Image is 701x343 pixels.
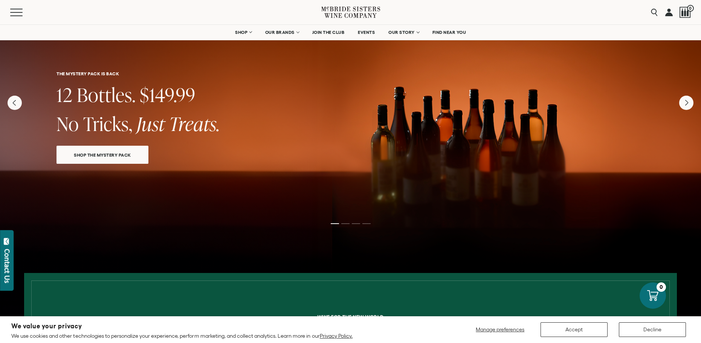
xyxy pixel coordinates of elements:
[312,30,345,35] span: JOIN THE CLUB
[10,9,37,16] button: Mobile Menu Trigger
[657,282,666,292] div: 0
[57,82,73,108] span: 12
[8,96,22,110] button: Previous
[11,332,353,339] p: We use cookies and other technologies to personalize your experience, perform marketing, and coll...
[331,223,339,224] li: Page dot 1
[61,151,144,159] span: SHOP THE MYSTERY PACK
[140,82,195,108] span: $149.99
[471,322,529,337] button: Manage preferences
[260,25,304,40] a: OUR BRANDS
[230,25,257,40] a: SHOP
[341,223,350,224] li: Page dot 2
[57,111,79,137] span: No
[679,96,693,110] button: Next
[169,111,220,137] span: Treats.
[432,30,466,35] span: FIND NEAR YOU
[57,146,148,164] a: SHOP THE MYSTERY PACK
[541,322,608,337] button: Accept
[57,71,644,76] h6: THE MYSTERY PACK IS BACK
[77,82,136,108] span: Bottles.
[265,30,295,35] span: OUR BRANDS
[137,111,165,137] span: Just
[383,25,424,40] a: OUR STORY
[320,333,353,339] a: Privacy Policy.
[619,322,686,337] button: Decline
[235,30,248,35] span: SHOP
[307,25,350,40] a: JOIN THE CLUB
[428,25,471,40] a: FIND NEAR YOU
[476,326,524,332] span: Manage preferences
[11,323,353,329] h2: We value your privacy
[3,249,11,283] div: Contact Us
[358,30,375,35] span: EVENTS
[362,223,371,224] li: Page dot 4
[687,5,694,12] span: 0
[353,25,380,40] a: EVENTS
[388,30,415,35] span: OUR STORY
[83,111,133,137] span: Tricks,
[352,223,360,224] li: Page dot 3
[75,314,626,320] h6: Wine for the new world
